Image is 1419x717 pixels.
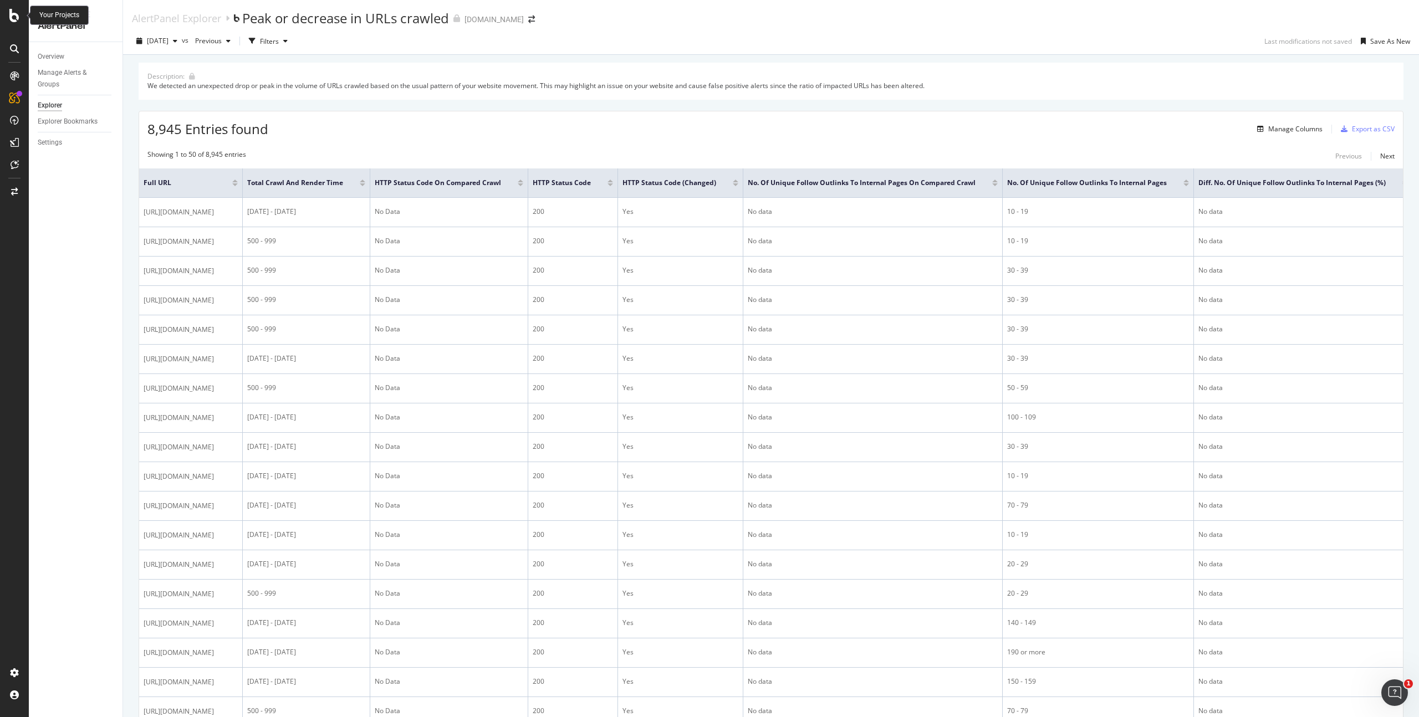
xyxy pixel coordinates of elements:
span: [URL][DOMAIN_NAME] [144,559,214,570]
span: 8,945 Entries found [147,120,268,138]
div: Last modifications not saved [1264,37,1352,46]
div: Settings [38,137,62,148]
div: No data [748,530,998,540]
span: Total Crawl and Render Time [247,178,343,188]
div: No Data [375,442,523,452]
span: [URL][DOMAIN_NAME] [144,442,214,453]
div: No data [748,559,998,569]
div: No Data [375,500,523,510]
div: 200 [533,471,613,481]
a: Settings [38,137,115,148]
div: 200 [533,559,613,569]
div: No data [748,618,998,628]
div: 500 - 999 [247,383,365,393]
div: No Data [375,265,523,275]
div: No Data [375,207,523,217]
div: No data [748,588,998,598]
div: No data [1198,295,1408,305]
div: 200 [533,265,613,275]
div: No data [1198,588,1408,598]
span: [URL][DOMAIN_NAME] [144,236,214,247]
div: 500 - 999 [247,236,365,246]
div: No data [748,677,998,687]
div: 30 - 39 [1007,265,1189,275]
div: 200 [533,236,613,246]
div: 200 [533,618,613,628]
span: HTTP Status Code On Compared Crawl [375,178,501,188]
span: 1 [1404,679,1413,688]
div: No Data [375,559,523,569]
div: Explorer Bookmarks [38,116,98,127]
div: 200 [533,706,613,716]
div: 200 [533,324,613,334]
div: 200 [533,412,613,422]
div: 190 or more [1007,647,1189,657]
div: No data [748,265,998,275]
div: Yes [622,618,738,628]
div: No data [1198,647,1408,657]
div: No Data [375,383,523,393]
div: Yes [622,442,738,452]
div: 200 [533,530,613,540]
span: [URL][DOMAIN_NAME] [144,530,214,541]
div: Yes [622,706,738,716]
span: Previous [191,36,222,45]
div: Yes [622,236,738,246]
div: No data [1198,500,1408,510]
div: Manage Columns [1268,124,1323,134]
a: Overview [38,51,115,63]
div: No data [1198,677,1408,687]
div: Description: [147,71,185,81]
div: 140 - 149 [1007,618,1189,628]
div: 200 [533,207,613,217]
div: Overview [38,51,64,63]
div: [DATE] - [DATE] [247,559,365,569]
div: 10 - 19 [1007,207,1189,217]
div: 30 - 39 [1007,354,1189,363]
div: Yes [622,265,738,275]
div: arrow-right-arrow-left [528,16,535,23]
div: 10 - 19 [1007,236,1189,246]
span: [URL][DOMAIN_NAME] [144,354,214,365]
div: No data [1198,559,1408,569]
div: No data [1198,412,1408,422]
span: [URL][DOMAIN_NAME] [144,265,214,276]
div: 150 - 159 [1007,677,1189,687]
div: No Data [375,618,523,628]
div: Yes [622,588,738,598]
div: 500 - 999 [247,588,365,598]
a: Explorer [38,100,115,111]
div: 30 - 39 [1007,324,1189,334]
div: [DATE] - [DATE] [247,647,365,657]
iframe: Intercom live chat [1381,679,1408,706]
span: [URL][DOMAIN_NAME] [144,588,214,600]
div: 500 - 999 [247,295,365,305]
div: No data [748,471,998,481]
div: 500 - 999 [247,324,365,334]
div: No Data [375,588,523,598]
div: Yes [622,677,738,687]
div: [DOMAIN_NAME] [465,14,524,25]
div: 200 [533,295,613,305]
div: No data [748,647,998,657]
div: Explorer [38,100,62,111]
div: No data [1198,207,1408,217]
a: AlertPanel Explorer [132,12,221,24]
div: [DATE] - [DATE] [247,442,365,452]
div: Filters [260,37,279,46]
span: [URL][DOMAIN_NAME] [144,207,214,218]
div: No data [1198,324,1408,334]
div: 500 - 999 [247,265,365,275]
span: HTTP Status Code (Changed) [622,178,716,188]
button: [DATE] [132,32,182,50]
div: No Data [375,647,523,657]
div: AlertPanel [38,20,114,33]
div: [DATE] - [DATE] [247,412,365,422]
button: Next [1380,150,1395,163]
div: [DATE] - [DATE] [247,530,365,540]
div: 20 - 29 [1007,559,1189,569]
div: Your Projects [39,11,79,20]
div: Yes [622,207,738,217]
div: Export as CSV [1352,124,1395,134]
div: No data [1198,530,1408,540]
